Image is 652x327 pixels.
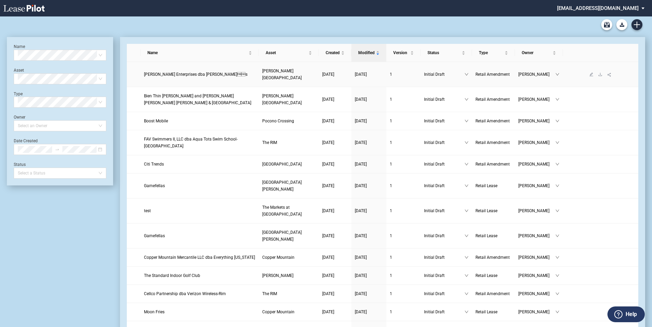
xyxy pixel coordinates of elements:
[262,310,294,314] span: Copper Mountain
[262,94,302,105] span: Johns Creek Town Center
[144,207,255,214] a: test
[555,234,559,238] span: down
[475,182,511,189] a: Retail Lease
[427,49,460,56] span: Status
[475,118,511,124] a: Retail Amendment
[515,44,563,62] th: Owner
[475,183,497,188] span: Retail Lease
[262,139,315,146] a: The RIM
[144,273,200,278] span: The Standard Indoor Golf Club
[322,310,334,314] span: [DATE]
[555,72,559,76] span: down
[475,207,511,214] a: Retail Lease
[464,292,469,296] span: down
[351,44,386,62] th: Modified
[424,182,464,189] span: Initial Draft
[390,140,392,145] span: 1
[358,49,375,56] span: Modified
[390,308,417,315] a: 1
[518,232,555,239] span: [PERSON_NAME]
[390,272,417,279] a: 1
[390,207,417,214] a: 1
[424,290,464,297] span: Initial Draft
[390,119,392,123] span: 1
[144,72,247,77] span: Sofia Valery Enterprises dba Sarah Bethâs
[475,119,510,123] span: Retail Amendment
[555,255,559,259] span: down
[322,290,348,297] a: [DATE]
[322,272,348,279] a: [DATE]
[144,93,255,106] a: Bien Thin [PERSON_NAME] and [PERSON_NAME] [PERSON_NAME] [PERSON_NAME] & [GEOGRAPHIC_DATA]
[355,233,367,238] span: [DATE]
[147,49,247,56] span: Name
[472,44,515,62] th: Type
[14,162,26,167] label: Status
[390,182,417,189] a: 1
[555,209,559,213] span: down
[424,272,464,279] span: Initial Draft
[390,162,392,167] span: 1
[616,19,627,30] button: Download Blank Form
[475,162,510,167] span: Retail Amendment
[144,136,255,149] a: FAV Swimmers II, LLC dba Aqua Tots Swim School-[GEOGRAPHIC_DATA]
[262,255,294,260] span: Copper Mountain
[424,71,464,78] span: Initial Draft
[355,182,383,189] a: [DATE]
[262,119,294,123] span: Pocono Crossing
[262,179,315,193] a: [GEOGRAPHIC_DATA][PERSON_NAME]
[322,71,348,78] a: [DATE]
[144,162,164,167] span: Citi Trends
[390,183,392,188] span: 1
[475,273,497,278] span: Retail Lease
[390,139,417,146] a: 1
[464,184,469,188] span: down
[464,97,469,101] span: down
[518,118,555,124] span: [PERSON_NAME]
[424,96,464,103] span: Initial Draft
[322,97,334,102] span: [DATE]
[475,140,510,145] span: Retail Amendment
[587,72,596,77] a: edit
[518,139,555,146] span: [PERSON_NAME]
[393,49,409,56] span: Version
[475,254,511,261] a: Retail Amendment
[390,310,392,314] span: 1
[522,49,551,56] span: Owner
[322,254,348,261] a: [DATE]
[355,290,383,297] a: [DATE]
[144,310,165,314] span: Moon Fries
[355,140,367,145] span: [DATE]
[464,141,469,145] span: down
[424,308,464,315] span: Initial Draft
[355,273,367,278] span: [DATE]
[555,97,559,101] span: down
[631,19,642,30] a: Create new document
[475,71,511,78] a: Retail Amendment
[607,306,645,322] button: Help
[262,118,315,124] a: Pocono Crossing
[390,254,417,261] a: 1
[390,72,392,77] span: 1
[144,183,165,188] span: Gamefellas
[598,72,602,76] span: download
[322,208,334,213] span: [DATE]
[518,254,555,261] span: [PERSON_NAME]
[518,308,555,315] span: [PERSON_NAME]
[475,208,497,213] span: Retail Lease
[390,97,392,102] span: 1
[518,290,555,297] span: [PERSON_NAME]
[144,208,151,213] span: test
[589,72,593,76] span: edit
[355,162,367,167] span: [DATE]
[14,92,23,96] label: Type
[421,44,472,62] th: Status
[144,182,255,189] a: Gamefellas
[144,137,238,148] span: FAV Swimmers II, LLC dba Aqua Tots Swim School-Rim
[424,232,464,239] span: Initial Draft
[262,204,315,218] a: The Markets at [GEOGRAPHIC_DATA]
[555,274,559,278] span: down
[424,254,464,261] span: Initial Draft
[464,310,469,314] span: down
[475,233,497,238] span: Retail Lease
[424,118,464,124] span: Initial Draft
